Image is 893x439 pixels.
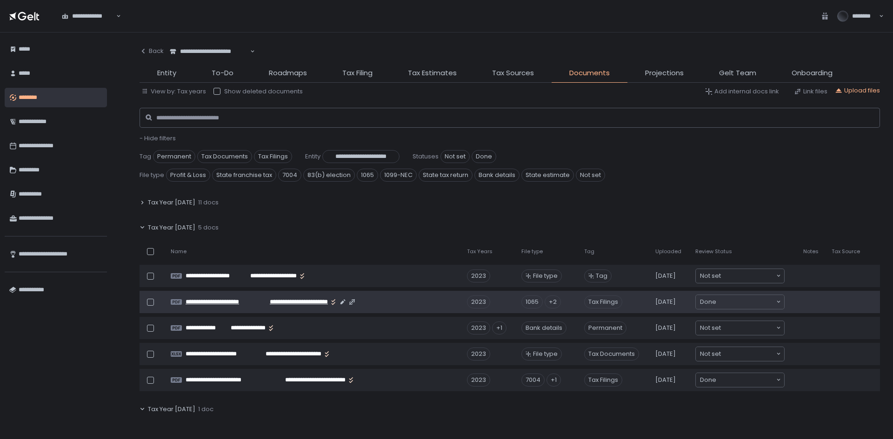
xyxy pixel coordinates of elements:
[721,349,775,359] input: Search for option
[472,150,496,163] span: Done
[212,169,276,182] span: State franchise tax
[148,198,195,207] span: Tax Year [DATE]
[655,376,676,384] span: [DATE]
[140,42,164,60] button: Back
[148,223,195,232] span: Tax Year [DATE]
[278,169,301,182] span: 7004
[357,169,378,182] span: 1065
[533,272,558,280] span: File type
[803,248,819,255] span: Notes
[212,68,233,79] span: To-Do
[269,68,307,79] span: Roadmaps
[254,150,292,163] span: Tax Filings
[198,405,213,413] span: 1 doc
[695,248,732,255] span: Review Status
[140,134,176,143] button: - Hide filters
[533,350,558,358] span: File type
[408,68,457,79] span: Tax Estimates
[584,248,594,255] span: Tag
[569,68,610,79] span: Documents
[584,295,622,308] span: Tax Filings
[792,68,833,79] span: Onboarding
[655,324,676,332] span: [DATE]
[164,42,255,61] div: Search for option
[492,68,534,79] span: Tax Sources
[545,295,561,308] div: +2
[197,150,252,163] span: Tax Documents
[521,169,574,182] span: State estimate
[305,152,320,161] span: Entity
[700,323,721,333] span: Not set
[198,198,219,207] span: 11 docs
[705,87,779,96] button: Add internal docs link
[467,269,490,282] div: 2023
[696,321,784,335] div: Search for option
[716,297,775,307] input: Search for option
[342,68,373,79] span: Tax Filing
[153,150,195,163] span: Permanent
[303,169,355,182] span: 83(b) election
[719,68,756,79] span: Gelt Team
[521,321,566,334] div: Bank details
[696,373,784,387] div: Search for option
[802,430,818,437] span: Notes
[546,373,561,387] div: +1
[380,169,417,182] span: 1099-NEC
[655,350,676,358] span: [DATE]
[696,295,784,309] div: Search for option
[467,347,490,360] div: 2023
[576,169,605,182] span: Not set
[413,152,439,161] span: Statuses
[700,349,721,359] span: Not set
[693,430,730,437] span: Review Status
[594,430,605,437] span: Tag
[835,86,880,95] button: Upload files
[474,169,520,182] span: Bank details
[696,269,784,283] div: Search for option
[141,87,206,96] button: View by: Tax years
[655,298,676,306] span: [DATE]
[467,430,493,437] span: Tax Years
[721,271,775,281] input: Search for option
[700,297,716,307] span: Done
[584,347,639,360] span: Tax Documents
[467,295,490,308] div: 2023
[140,171,164,179] span: File type
[584,373,622,387] span: Tax Filings
[440,150,470,163] span: Not set
[831,430,860,437] span: Tax Source
[171,248,187,255] span: Name
[492,321,506,334] div: +1
[157,68,176,79] span: Entity
[696,347,784,361] div: Search for option
[140,47,164,55] div: Back
[794,87,827,96] button: Link files
[467,321,490,334] div: 2023
[419,169,473,182] span: State tax return
[653,430,679,437] span: Uploaded
[467,373,490,387] div: 2023
[655,272,676,280] span: [DATE]
[467,248,493,255] span: Tax Years
[198,223,219,232] span: 5 docs
[716,375,775,385] input: Search for option
[171,430,187,437] span: Name
[521,373,545,387] div: 7004
[721,323,775,333] input: Search for option
[655,248,681,255] span: Uploaded
[596,272,607,280] span: Tag
[645,68,684,79] span: Projections
[832,248,860,255] span: Tax Source
[700,375,716,385] span: Done
[521,295,543,308] div: 1065
[148,405,195,413] span: Tax Year [DATE]
[140,152,151,161] span: Tag
[521,248,543,255] span: File type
